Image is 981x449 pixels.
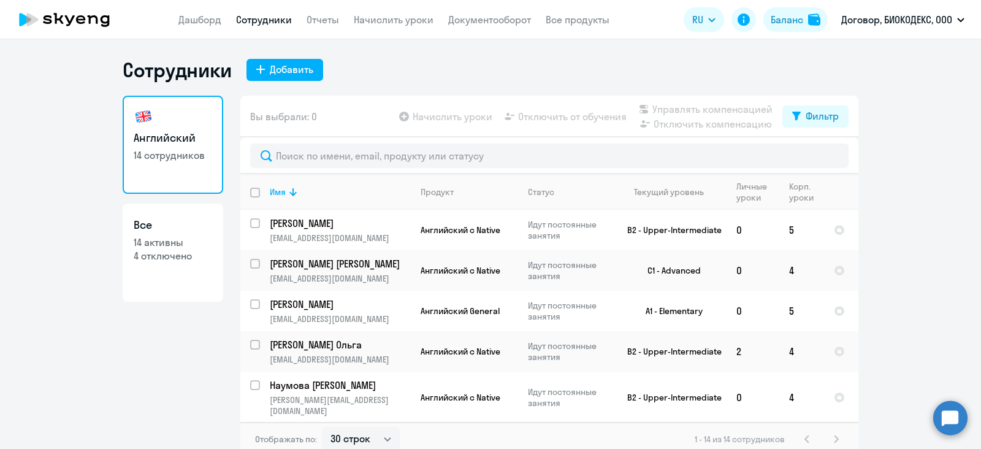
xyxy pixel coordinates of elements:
[134,130,212,146] h3: Английский
[134,107,153,126] img: english
[123,58,232,82] h1: Сотрудники
[250,109,317,124] span: Вы выбрали: 0
[613,372,727,423] td: B2 - Upper-Intermediate
[421,224,500,236] span: Английский с Native
[354,13,433,26] a: Начислить уроки
[448,13,531,26] a: Документооборот
[634,186,704,198] div: Текущий уровень
[779,372,824,423] td: 4
[613,210,727,250] td: B2 - Upper-Intermediate
[421,392,500,403] span: Английский с Native
[806,109,839,123] div: Фильтр
[613,291,727,331] td: A1 - Elementary
[270,186,410,198] div: Имя
[528,259,612,282] p: Идут постоянные занятия
[841,12,952,27] p: Договор, БИОКОДЕКС, ООО
[421,186,454,198] div: Продукт
[528,300,612,322] p: Идут постоянные занятия
[421,305,500,317] span: Английский General
[695,434,785,445] span: 1 - 14 из 14 сотрудников
[727,250,779,291] td: 0
[270,338,410,351] a: [PERSON_NAME] Ольга
[270,354,410,365] p: [EMAIL_ADDRESS][DOMAIN_NAME]
[622,186,726,198] div: Текущий уровень
[178,13,221,26] a: Дашборд
[270,186,286,198] div: Имя
[727,210,779,250] td: 0
[270,297,410,311] a: [PERSON_NAME]
[270,273,410,284] p: [EMAIL_ADDRESS][DOMAIN_NAME]
[789,181,823,203] div: Корп. уроки
[270,257,408,271] p: [PERSON_NAME] [PERSON_NAME]
[808,13,820,26] img: balance
[771,12,803,27] div: Баланс
[270,232,410,244] p: [EMAIL_ADDRESS][DOMAIN_NAME]
[779,210,824,250] td: 5
[270,394,410,416] p: [PERSON_NAME][EMAIL_ADDRESS][DOMAIN_NAME]
[736,181,771,203] div: Личные уроки
[779,250,824,291] td: 4
[692,12,703,27] span: RU
[270,378,408,392] p: Наумова [PERSON_NAME]
[270,257,410,271] a: [PERSON_NAME] [PERSON_NAME]
[835,5,971,34] button: Договор, БИОКОДЕКС, ООО
[270,313,410,324] p: [EMAIL_ADDRESS][DOMAIN_NAME]
[613,331,727,372] td: B2 - Upper-Intermediate
[134,236,212,249] p: 14 активны
[763,7,828,32] button: Балансbalance
[270,217,410,230] a: [PERSON_NAME]
[789,181,815,203] div: Корп. уроки
[270,217,408,230] p: [PERSON_NAME]
[236,13,292,26] a: Сотрудники
[270,378,410,392] a: Наумова [PERSON_NAME]
[270,62,313,77] div: Добавить
[727,372,779,423] td: 0
[528,340,612,363] p: Идут постоянные занятия
[307,13,339,26] a: Отчеты
[727,291,779,331] td: 0
[779,331,824,372] td: 4
[421,265,500,276] span: Английский с Native
[528,186,554,198] div: Статус
[246,59,323,81] button: Добавить
[123,96,223,194] a: Английский14 сотрудников
[684,7,724,32] button: RU
[123,204,223,302] a: Все14 активны4 отключено
[782,106,849,128] button: Фильтр
[613,250,727,291] td: C1 - Advanced
[134,249,212,263] p: 4 отключено
[134,217,212,233] h3: Все
[546,13,609,26] a: Все продукты
[134,148,212,162] p: 14 сотрудников
[250,144,849,168] input: Поиск по имени, email, продукту или статусу
[270,338,408,351] p: [PERSON_NAME] Ольга
[421,346,500,357] span: Английский с Native
[528,386,612,409] p: Идут постоянные занятия
[727,331,779,372] td: 2
[270,297,408,311] p: [PERSON_NAME]
[528,219,612,241] p: Идут постоянные занятия
[736,181,779,203] div: Личные уроки
[528,186,612,198] div: Статус
[421,186,517,198] div: Продукт
[779,291,824,331] td: 5
[255,434,317,445] span: Отображать по:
